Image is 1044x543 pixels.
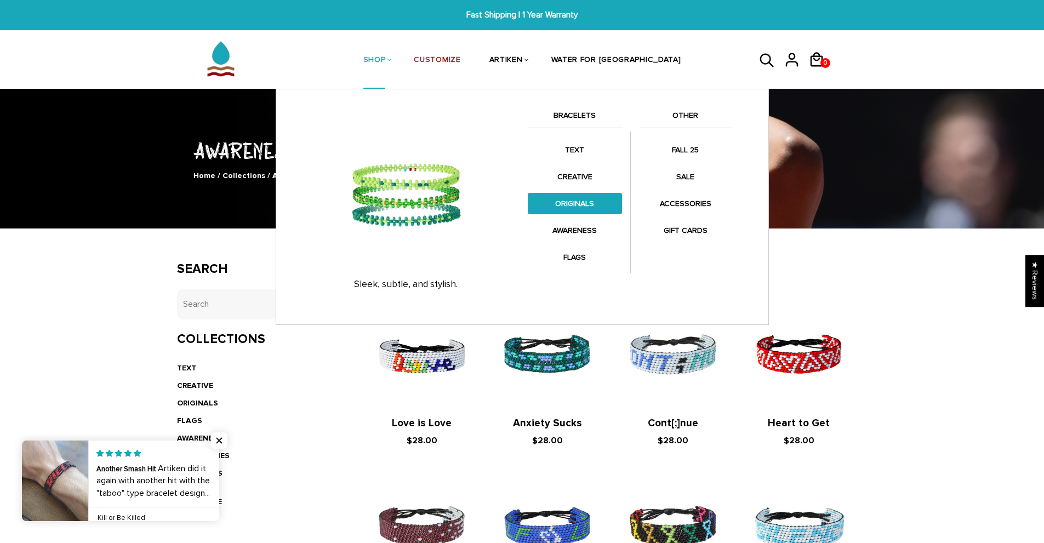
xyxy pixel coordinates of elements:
p: Sleek, subtle, and stylish. [295,279,517,290]
span: $28.00 [784,435,814,446]
a: CREATIVE [177,381,213,390]
a: FALL 25 [638,139,733,161]
a: Cont[;]nue [648,417,698,430]
a: ACCESSORIES [638,193,733,214]
a: SALE [638,166,733,187]
a: Home [193,171,215,180]
a: TEXT [177,363,196,373]
h1: AWARENESS [177,135,868,164]
a: ARTIKEN [489,32,523,90]
a: AWARENESS [528,220,622,241]
a: WATER FOR [GEOGRAPHIC_DATA] [551,32,681,90]
span: $28.00 [532,435,563,446]
span: Close popup widget [211,432,227,449]
a: FLAGS [528,247,622,268]
span: Fast Shipping | 1 Year Warranty [320,9,724,21]
a: 0 [808,71,833,73]
h3: Search [177,261,338,277]
a: SHOP [363,32,386,90]
a: Heart to Get [768,417,830,430]
a: ORIGINALS [177,398,218,408]
a: Collections [223,171,265,180]
span: $28.00 [407,435,437,446]
a: OTHER [638,109,733,128]
a: TEXT [528,139,622,161]
a: FLAGS [177,416,202,425]
span: / [218,171,220,180]
span: AWARENESS [272,171,318,180]
a: CREATIVE [528,166,622,187]
a: Anxiety Sucks [513,417,582,430]
span: 0 [821,55,830,71]
span: $28.00 [658,435,688,446]
input: Search [177,289,338,319]
a: BRACELETS [528,109,622,128]
a: Love is Love [392,417,452,430]
span: / [267,171,270,180]
a: ORIGINALS [528,193,622,214]
a: CUSTOMIZE [414,32,460,90]
div: Click to open Judge.me floating reviews tab [1025,255,1044,307]
a: GIFT CARDS [638,220,733,241]
a: AWARENESS [177,433,223,443]
h3: Collections [177,331,338,347]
